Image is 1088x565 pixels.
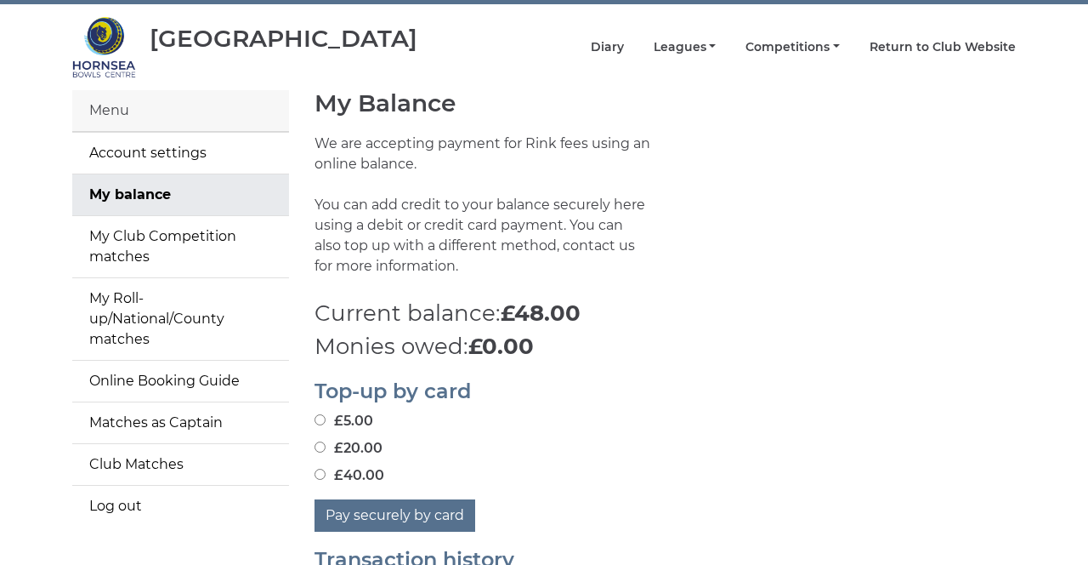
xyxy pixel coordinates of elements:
[72,216,289,277] a: My Club Competition matches
[654,39,717,55] a: Leagues
[745,39,840,55] a: Competitions
[314,414,326,425] input: £5.00
[72,133,289,174] a: Account settings
[314,297,1016,330] p: Current balance:
[72,15,136,79] img: Hornsea Bowls Centre
[314,90,1016,117] h1: My Balance
[314,134,653,297] p: We are accepting payment for Rink fees using an online balance. You can add credit to your balanc...
[870,39,1016,55] a: Return to Club Website
[314,465,384,486] label: £40.00
[314,330,1016,363] p: Monies owed:
[72,361,289,402] a: Online Booking Guide
[72,444,289,485] a: Club Matches
[314,442,326,453] input: £20.00
[314,411,373,431] label: £5.00
[72,402,289,443] a: Matches as Captain
[314,438,382,459] label: £20.00
[591,39,624,55] a: Diary
[72,174,289,215] a: My balance
[72,278,289,360] a: My Roll-up/National/County matches
[314,469,326,480] input: £40.00
[468,333,534,360] strong: £0.00
[150,26,417,52] div: [GEOGRAPHIC_DATA]
[72,90,289,132] div: Menu
[72,486,289,527] a: Log out
[314,380,1016,402] h2: Top-up by card
[501,300,581,327] strong: £48.00
[314,499,475,532] button: Pay securely by card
